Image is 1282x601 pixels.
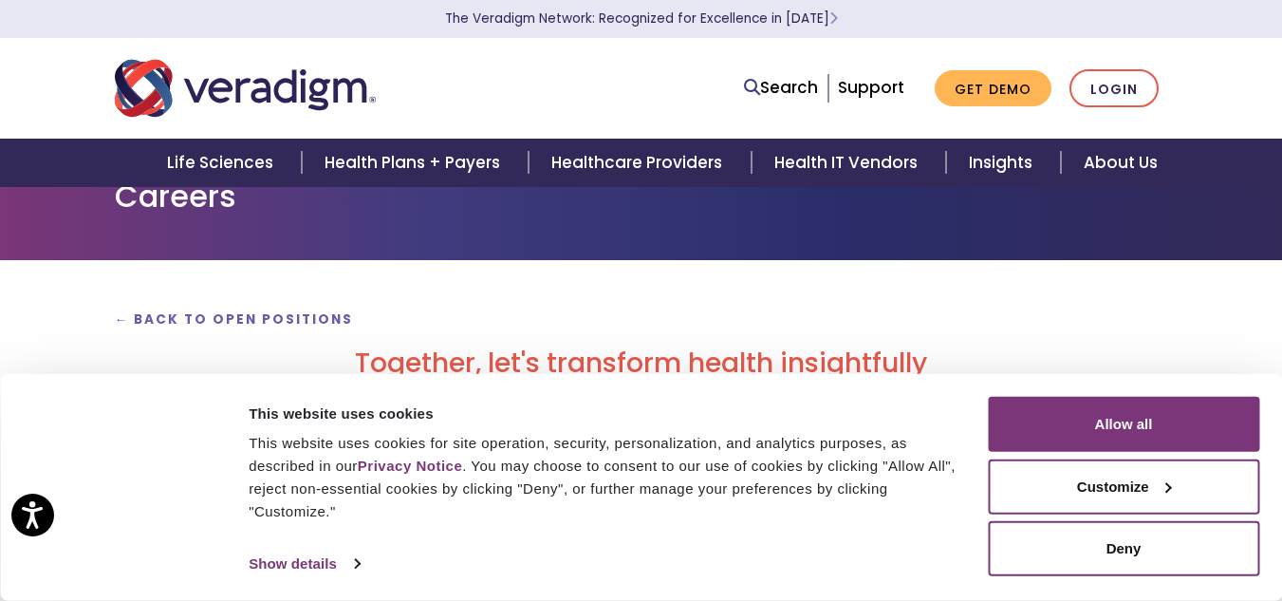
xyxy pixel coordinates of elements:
[744,75,818,101] a: Search
[445,9,838,28] a: The Veradigm Network: Recognized for Excellence in [DATE]Learn More
[358,458,462,474] a: Privacy Notice
[249,402,966,424] div: This website uses cookies
[988,397,1259,452] button: Allow all
[249,550,359,578] a: Show details
[144,139,302,187] a: Life Sciences
[115,310,354,329] a: ← Back to Open Positions
[752,139,946,187] a: Health IT Vendors
[115,57,376,120] img: Veradigm logo
[249,432,966,523] div: This website uses cookies for site operation, security, personalization, and analytics purposes, ...
[829,9,838,28] span: Learn More
[1069,69,1159,108] a: Login
[115,178,1168,215] h1: Careers
[529,139,751,187] a: Healthcare Providers
[1061,139,1180,187] a: About Us
[302,139,529,187] a: Health Plans + Payers
[838,76,904,99] a: Support
[988,459,1259,514] button: Customize
[946,139,1061,187] a: Insights
[115,347,1168,380] h2: Together, let's transform health insightfully
[918,464,1259,578] iframe: Drift Chat Widget
[935,70,1051,107] a: Get Demo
